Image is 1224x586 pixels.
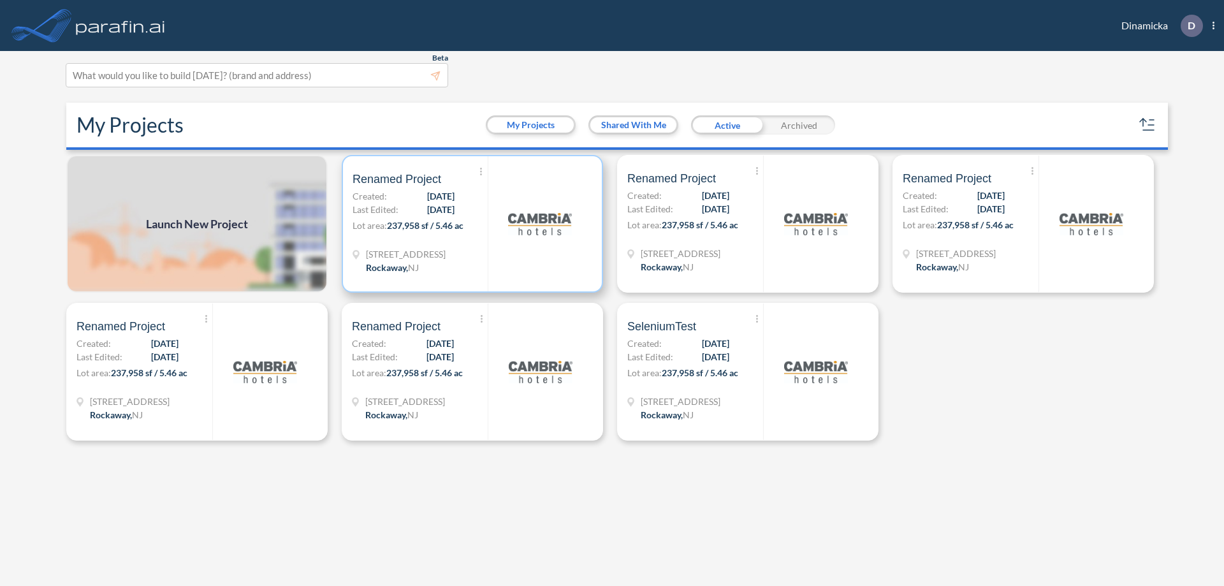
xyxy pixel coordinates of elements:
span: 237,958 sf / 5.46 ac [662,219,738,230]
span: [DATE] [977,202,1005,216]
p: D [1188,20,1195,31]
img: add [66,155,328,293]
div: Active [691,115,763,135]
div: Rockaway, NJ [641,260,694,274]
div: Rockaway, NJ [366,261,419,274]
span: Last Edited: [903,202,949,216]
span: Lot area: [76,367,111,378]
span: [DATE] [427,203,455,216]
span: Last Edited: [353,203,398,216]
span: NJ [408,262,419,273]
span: Renamed Project [76,319,165,334]
span: Rockaway , [916,261,958,272]
span: 237,958 sf / 5.46 ac [662,367,738,378]
span: NJ [958,261,969,272]
span: [DATE] [151,337,178,350]
span: Lot area: [353,220,387,231]
span: 237,958 sf / 5.46 ac [386,367,463,378]
div: Archived [763,115,835,135]
span: [DATE] [151,350,178,363]
span: Renamed Project [903,171,991,186]
span: [DATE] [702,202,729,216]
img: logo [509,340,572,404]
span: [DATE] [702,189,729,202]
span: Renamed Project [353,172,441,187]
span: Last Edited: [627,202,673,216]
img: logo [233,340,297,404]
span: 237,958 sf / 5.46 ac [937,219,1014,230]
span: [DATE] [427,189,455,203]
span: Rockaway , [641,261,683,272]
span: Created: [353,189,387,203]
img: logo [784,340,848,404]
div: Rockaway, NJ [916,260,969,274]
span: Created: [352,337,386,350]
div: Rockaway, NJ [365,408,418,421]
img: logo [73,13,168,38]
span: Rockaway , [90,409,132,420]
span: [DATE] [426,350,454,363]
button: Shared With Me [590,117,676,133]
span: Rockaway , [641,409,683,420]
span: Last Edited: [627,350,673,363]
img: logo [1060,192,1123,256]
span: SeleniumTest [627,319,696,334]
span: Lot area: [352,367,386,378]
span: 321 Mt Hope Ave [916,247,996,260]
span: NJ [407,409,418,420]
span: 321 Mt Hope Ave [365,395,445,408]
span: [DATE] [426,337,454,350]
span: 321 Mt Hope Ave [641,395,720,408]
span: NJ [683,409,694,420]
span: Last Edited: [352,350,398,363]
span: Rockaway , [365,409,407,420]
span: [DATE] [977,189,1005,202]
span: Renamed Project [627,171,716,186]
span: 237,958 sf / 5.46 ac [111,367,187,378]
h2: My Projects [76,113,184,137]
span: Lot area: [627,367,662,378]
span: Renamed Project [352,319,441,334]
div: Dinamicka [1102,15,1214,37]
a: Launch New Project [66,155,328,293]
img: logo [508,192,572,256]
span: Lot area: [627,219,662,230]
div: Rockaway, NJ [641,408,694,421]
span: Created: [627,189,662,202]
button: My Projects [488,117,574,133]
span: Created: [76,337,111,350]
button: sort [1137,115,1158,135]
span: 321 Mt Hope Ave [90,395,170,408]
span: Last Edited: [76,350,122,363]
span: 321 Mt Hope Ave [366,247,446,261]
span: [DATE] [702,350,729,363]
span: Beta [432,53,448,63]
span: Launch New Project [146,216,248,233]
div: Rockaway, NJ [90,408,143,421]
span: Created: [627,337,662,350]
span: 237,958 sf / 5.46 ac [387,220,463,231]
span: NJ [683,261,694,272]
span: 321 Mt Hope Ave [641,247,720,260]
span: NJ [132,409,143,420]
span: Lot area: [903,219,937,230]
span: Created: [903,189,937,202]
span: Rockaway , [366,262,408,273]
span: [DATE] [702,337,729,350]
img: logo [784,192,848,256]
